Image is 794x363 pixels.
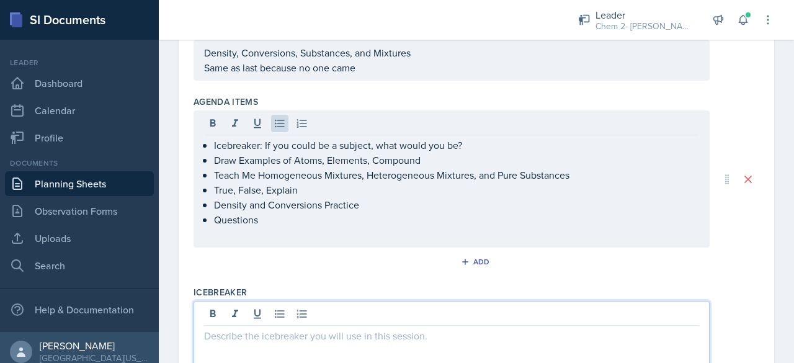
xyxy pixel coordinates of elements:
[5,158,154,169] div: Documents
[5,171,154,196] a: Planning Sheets
[463,257,490,267] div: Add
[194,96,258,108] label: Agenda items
[5,57,154,68] div: Leader
[204,60,699,75] p: Same as last because no one came
[214,197,699,212] p: Density and Conversions Practice
[595,20,695,33] div: Chem 2- [PERSON_NAME] / Fall 2024
[595,7,695,22] div: Leader
[214,168,699,182] p: Teach Me Homogeneous Mixtures, Heterogeneous Mixtures, and Pure Substances
[214,138,699,153] p: Icebreaker: If you could be a subject, what would you be?
[5,98,154,123] a: Calendar
[5,297,154,322] div: Help & Documentation
[214,212,699,227] p: Questions
[214,153,699,168] p: Draw Examples of Atoms, Elements, Compound
[40,339,149,352] div: [PERSON_NAME]
[5,71,154,96] a: Dashboard
[5,226,154,251] a: Uploads
[5,253,154,278] a: Search
[5,199,154,223] a: Observation Forms
[214,182,699,197] p: True, False, Explain
[5,125,154,150] a: Profile
[204,45,699,60] p: Density, Conversions, Substances, and Mixtures
[194,286,248,298] label: Icebreaker
[457,253,497,271] button: Add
